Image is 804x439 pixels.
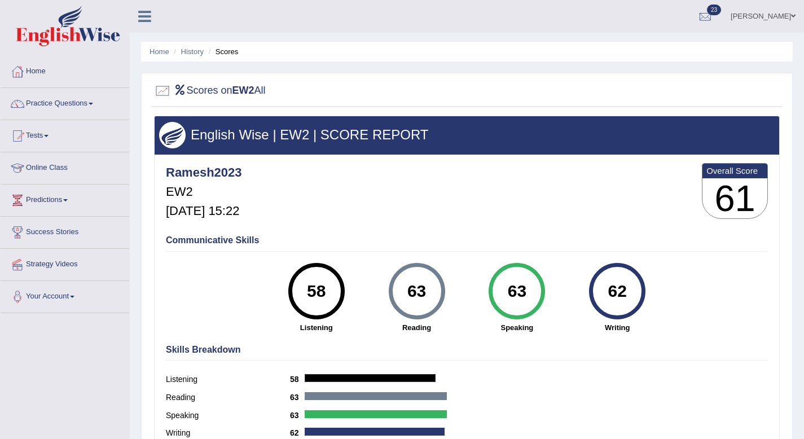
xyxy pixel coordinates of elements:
[290,428,305,437] b: 62
[707,5,721,15] span: 23
[702,178,767,219] h3: 61
[166,410,290,422] label: Speaking
[396,267,437,315] div: 63
[1,88,129,116] a: Practice Questions
[206,46,239,57] li: Scores
[1,249,129,277] a: Strategy Videos
[296,267,337,315] div: 58
[166,185,242,199] h5: EW2
[472,322,561,333] strong: Speaking
[166,166,242,179] h4: Ramesh2023
[1,185,129,213] a: Predictions
[159,128,775,142] h3: English Wise | EW2 | SCORE REPORT
[272,322,361,333] strong: Listening
[1,152,129,181] a: Online Class
[150,47,169,56] a: Home
[706,166,763,175] b: Overall Score
[597,267,638,315] div: 62
[154,82,266,99] h2: Scores on All
[290,393,305,402] b: 63
[1,217,129,245] a: Success Stories
[166,235,768,245] h4: Communicative Skills
[181,47,204,56] a: History
[166,345,768,355] h4: Skills Breakdown
[159,122,186,148] img: wings.png
[166,374,290,385] label: Listening
[166,392,290,403] label: Reading
[1,281,129,309] a: Your Account
[166,427,290,439] label: Writing
[290,411,305,420] b: 63
[497,267,538,315] div: 63
[573,322,662,333] strong: Writing
[372,322,462,333] strong: Reading
[1,120,129,148] a: Tests
[166,204,242,218] h5: [DATE] 15:22
[232,85,254,96] b: EW2
[290,375,305,384] b: 58
[1,56,129,84] a: Home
